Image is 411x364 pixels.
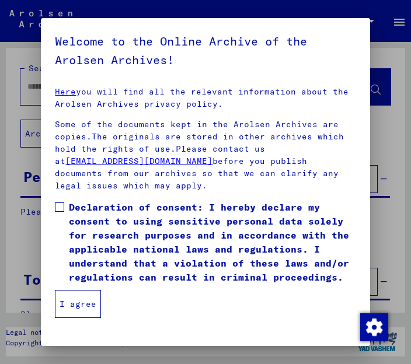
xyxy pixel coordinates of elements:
[55,118,356,192] p: Some of the documents kept in the Arolsen Archives are copies.The originals are stored in other a...
[55,86,356,110] p: you will find all the relevant information about the Arolsen Archives privacy policy.
[360,313,388,341] img: Change consent
[69,200,356,284] span: Declaration of consent: I hereby declare my consent to using sensitive personal data solely for r...
[55,32,356,69] h5: Welcome to the Online Archive of the Arolsen Archives!
[55,86,76,97] a: Here
[65,156,213,166] a: [EMAIL_ADDRESS][DOMAIN_NAME]
[55,290,101,318] button: I agree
